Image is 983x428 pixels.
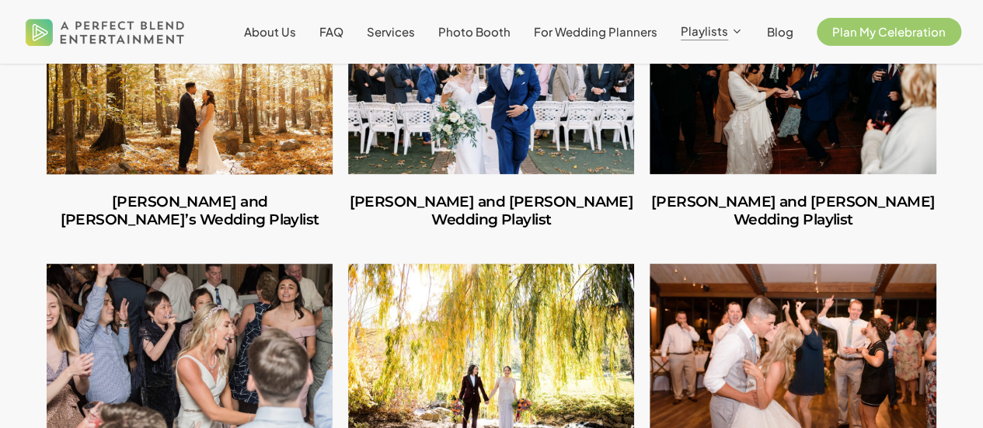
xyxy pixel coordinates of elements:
[367,26,415,38] a: Services
[319,24,343,39] span: FAQ
[47,3,333,174] a: Ruben and Lesley’s Wedding Playlist
[817,26,961,38] a: Plan My Celebration
[348,3,634,174] a: George and Mackenzie’s Wedding Playlist
[767,26,793,38] a: Blog
[244,26,296,38] a: About Us
[650,3,936,174] a: Norah and Schuyler’s Wedding Playlist
[438,24,511,39] span: Photo Booth
[22,6,189,57] img: A Perfect Blend Entertainment
[367,24,415,39] span: Services
[832,24,946,39] span: Plan My Celebration
[650,174,936,248] a: Norah and Schuyler’s Wedding Playlist
[681,25,744,39] a: Playlists
[319,26,343,38] a: FAQ
[534,26,657,38] a: For Wedding Planners
[244,24,296,39] span: About Us
[681,23,728,38] span: Playlists
[534,24,657,39] span: For Wedding Planners
[348,174,634,248] a: George and Mackenzie’s Wedding Playlist
[47,174,333,248] a: Ruben and Lesley’s Wedding Playlist
[767,24,793,39] span: Blog
[438,26,511,38] a: Photo Booth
